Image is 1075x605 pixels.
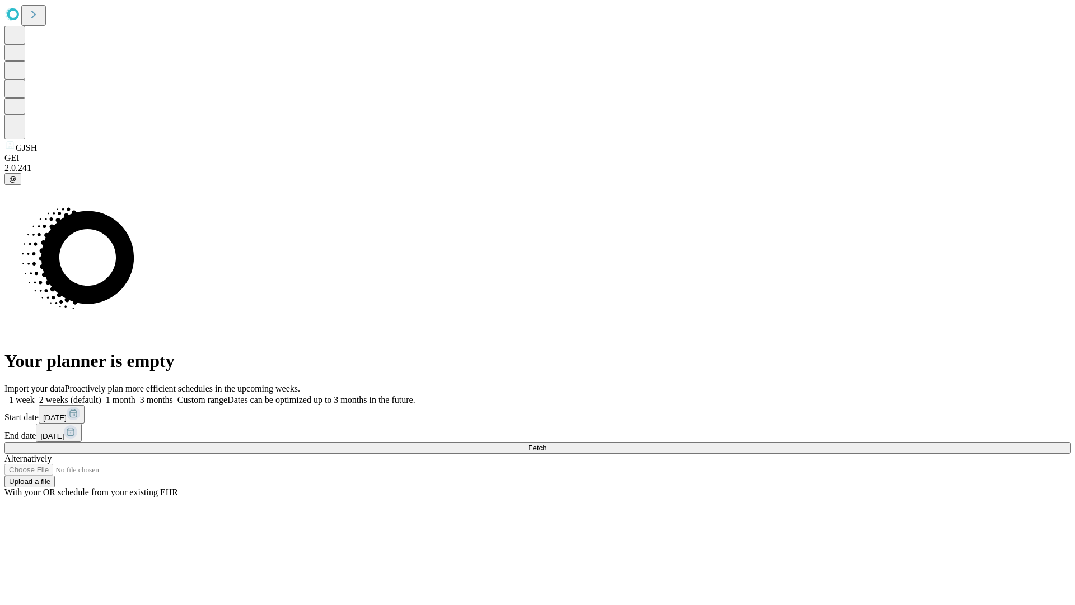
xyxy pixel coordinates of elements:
span: 1 week [9,395,35,404]
button: Fetch [4,442,1071,454]
span: 3 months [140,395,173,404]
span: Import your data [4,384,65,393]
span: Proactively plan more efficient schedules in the upcoming weeks. [65,384,300,393]
span: 1 month [106,395,135,404]
h1: Your planner is empty [4,351,1071,371]
button: [DATE] [36,424,82,442]
div: 2.0.241 [4,163,1071,173]
span: With your OR schedule from your existing EHR [4,487,178,497]
div: GEI [4,153,1071,163]
span: [DATE] [40,432,64,440]
span: Dates can be optimized up to 3 months in the future. [227,395,415,404]
button: Upload a file [4,476,55,487]
span: Custom range [177,395,227,404]
span: [DATE] [43,413,67,422]
span: @ [9,175,17,183]
span: 2 weeks (default) [39,395,101,404]
span: Fetch [528,444,546,452]
span: GJSH [16,143,37,152]
span: Alternatively [4,454,52,463]
div: End date [4,424,1071,442]
button: @ [4,173,21,185]
button: [DATE] [39,405,85,424]
div: Start date [4,405,1071,424]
